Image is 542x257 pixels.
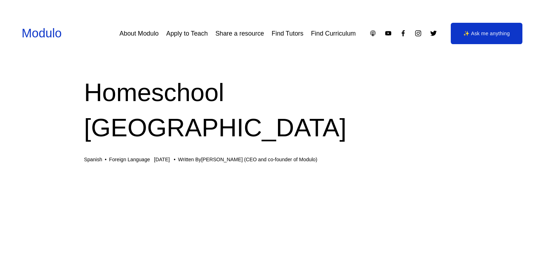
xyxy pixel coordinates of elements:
[109,157,150,162] a: Foreign Language
[154,157,170,162] span: [DATE]
[119,27,159,40] a: About Modulo
[272,27,303,40] a: Find Tutors
[414,30,422,37] a: Instagram
[166,27,208,40] a: Apply to Teach
[84,75,458,145] h1: Homeschool [GEOGRAPHIC_DATA]
[215,27,264,40] a: Share a resource
[201,157,318,162] a: [PERSON_NAME] (CEO and co-founder of Modulo)
[430,30,437,37] a: Twitter
[369,30,377,37] a: Apple Podcasts
[399,30,407,37] a: Facebook
[384,30,392,37] a: YouTube
[311,27,356,40] a: Find Curriculum
[84,157,102,162] a: Spanish
[22,26,62,40] a: Modulo
[178,157,318,163] div: Written By
[451,23,522,44] a: ✨ Ask me anything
